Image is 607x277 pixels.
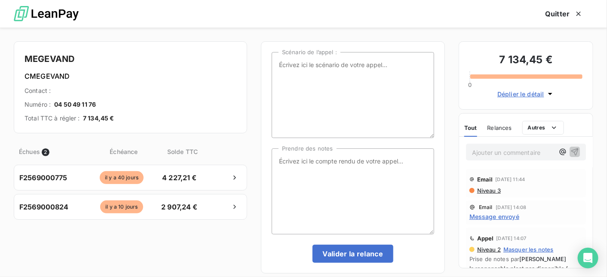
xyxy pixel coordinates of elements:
[477,235,494,242] span: Appel
[535,5,593,23] button: Quitter
[495,89,557,99] button: Déplier le détail
[160,147,205,156] span: Solde TTC
[19,202,69,212] span: F2569000824
[468,81,472,88] span: 0
[497,236,527,241] span: [DATE] 14:07
[19,172,67,183] span: F2569000775
[54,100,96,109] span: 04 50 49 11 76
[477,176,493,183] span: Email
[496,177,525,182] span: [DATE] 11:44
[469,255,582,262] span: Prise de notes par
[469,212,519,221] span: Message envoyé
[578,248,598,268] div: Open Intercom Messenger
[25,71,236,81] h6: CMEGEVAND
[469,52,582,69] h3: 7 134,45 €
[25,114,80,123] span: Total TTC à régler :
[476,187,501,194] span: Niveau 3
[19,147,40,156] span: Échues
[25,86,51,95] span: Contact :
[25,52,236,66] h4: MEGEVAND
[89,147,158,156] span: Échéance
[479,205,493,210] span: Email
[497,89,544,98] span: Déplier le détail
[157,172,202,183] span: 4 227,21 €
[496,205,527,210] span: [DATE] 14:08
[100,200,143,213] span: il y a 10 jours
[476,246,501,253] span: Niveau 2
[100,171,144,184] span: il y a 40 jours
[464,124,477,131] span: Tout
[503,246,554,253] span: Masquer les notes
[487,124,512,131] span: Relances
[83,114,114,123] span: 7 134,45 €
[522,121,564,135] button: Autres
[42,148,49,156] span: 2
[157,202,202,212] span: 2 907,24 €
[14,2,79,26] img: logo LeanPay
[520,255,567,262] span: [PERSON_NAME]
[25,100,51,109] span: Numéro :
[313,245,394,263] button: Valider la relance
